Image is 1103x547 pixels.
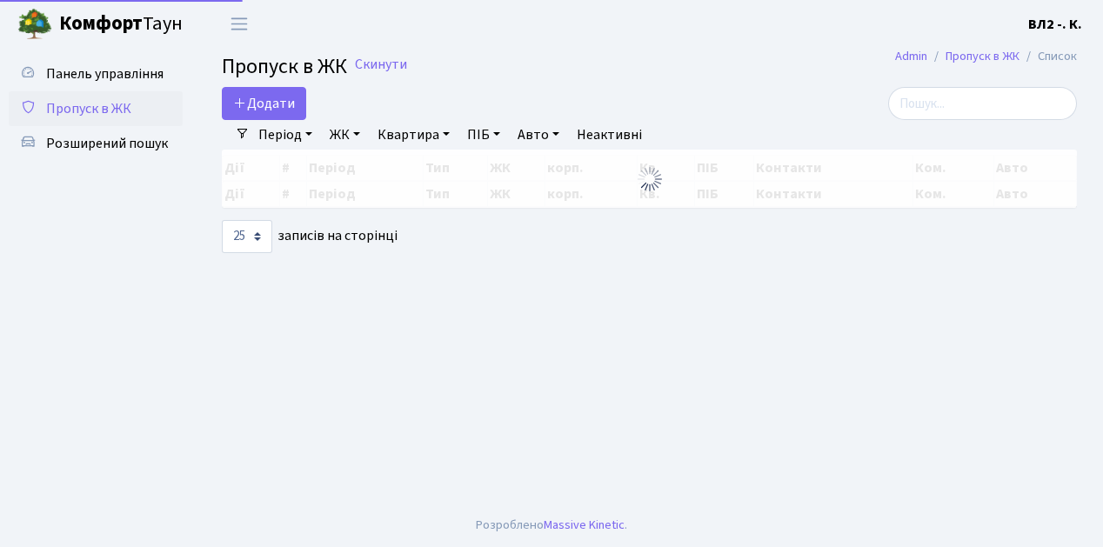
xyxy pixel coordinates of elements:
[460,120,507,150] a: ПІБ
[59,10,183,39] span: Таун
[1028,14,1082,35] a: ВЛ2 -. К.
[511,120,566,150] a: Авто
[59,10,143,37] b: Комфорт
[46,134,168,153] span: Розширений пошук
[222,87,306,120] a: Додати
[636,165,664,193] img: Обробка...
[251,120,319,150] a: Період
[371,120,457,150] a: Квартира
[9,57,183,91] a: Панель управління
[217,10,261,38] button: Переключити навігацію
[233,94,295,113] span: Додати
[946,47,1019,65] a: Пропуск в ЖК
[222,220,272,253] select: записів на сторінці
[46,99,131,118] span: Пропуск в ЖК
[888,87,1077,120] input: Пошук...
[222,51,347,82] span: Пропуск в ЖК
[1019,47,1077,66] li: Список
[9,126,183,161] a: Розширений пошук
[222,220,398,253] label: записів на сторінці
[895,47,927,65] a: Admin
[476,516,627,535] div: Розроблено .
[323,120,367,150] a: ЖК
[1028,15,1082,34] b: ВЛ2 -. К.
[17,7,52,42] img: logo.png
[869,38,1103,75] nav: breadcrumb
[355,57,407,73] a: Скинути
[570,120,649,150] a: Неактивні
[544,516,625,534] a: Massive Kinetic
[9,91,183,126] a: Пропуск в ЖК
[46,64,164,83] span: Панель управління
